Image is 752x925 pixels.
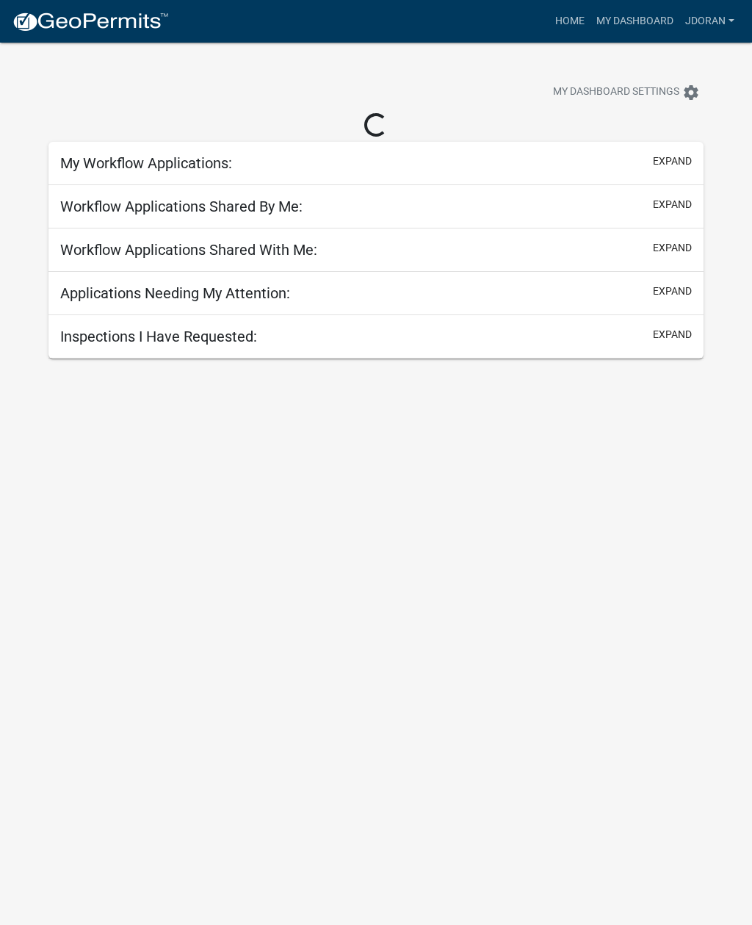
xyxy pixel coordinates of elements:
[60,154,232,172] h5: My Workflow Applications:
[541,78,712,107] button: My Dashboard Settingssettings
[549,7,590,35] a: Home
[60,241,317,259] h5: Workflow Applications Shared With Me:
[653,327,692,342] button: expand
[679,7,740,35] a: Jdoran
[682,84,700,101] i: settings
[590,7,679,35] a: My Dashboard
[653,284,692,299] button: expand
[653,197,692,212] button: expand
[60,198,303,215] h5: Workflow Applications Shared By Me:
[60,284,290,302] h5: Applications Needing My Attention:
[653,240,692,256] button: expand
[553,84,679,101] span: My Dashboard Settings
[60,328,257,345] h5: Inspections I Have Requested:
[653,154,692,169] button: expand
